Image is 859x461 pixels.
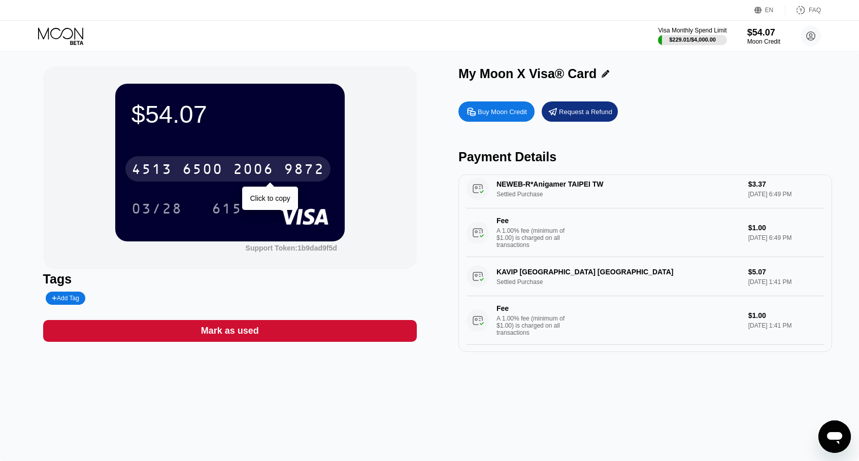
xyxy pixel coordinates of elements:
[542,101,618,122] div: Request a Refund
[747,38,780,45] div: Moon Credit
[182,162,223,179] div: 6500
[748,322,824,329] div: [DATE] 1:41 PM
[233,162,274,179] div: 2006
[467,208,824,257] div: FeeA 1.00% fee (minimum of $1.00) is charged on all transactions$1.00[DATE] 6:49 PM
[250,194,290,202] div: Click to copy
[785,5,821,15] div: FAQ
[747,27,780,38] div: $54.07
[131,100,328,128] div: $54.07
[497,304,568,312] div: Fee
[246,244,337,252] div: Support Token:1b9dad9f5d
[52,295,79,302] div: Add Tag
[124,196,190,221] div: 03/28
[284,162,324,179] div: 9872
[818,420,851,453] iframe: 启动消息传送窗口的按钮
[669,37,716,43] div: $229.01 / $4,000.00
[43,320,417,342] div: Mark as used
[246,244,337,252] div: Support Token: 1b9dad9f5d
[131,162,172,179] div: 4513
[497,227,573,249] div: A 1.00% fee (minimum of $1.00) is charged on all transactions
[43,272,417,287] div: Tags
[458,101,535,122] div: Buy Moon Credit
[748,311,824,320] div: $1.00
[125,156,331,182] div: 4513650020069872
[467,296,824,345] div: FeeA 1.00% fee (minimum of $1.00) is charged on all transactions$1.00[DATE] 1:41 PM
[497,315,573,336] div: A 1.00% fee (minimum of $1.00) is charged on all transactions
[131,202,182,218] div: 03/28
[748,234,824,241] div: [DATE] 6:49 PM
[747,27,780,45] div: $54.07Moon Credit
[559,108,612,116] div: Request a Refund
[201,325,259,337] div: Mark as used
[754,5,785,15] div: EN
[658,27,726,34] div: Visa Monthly Spend Limit
[458,66,597,81] div: My Moon X Visa® Card
[658,27,726,45] div: Visa Monthly Spend Limit$229.01/$4,000.00
[809,7,821,14] div: FAQ
[765,7,774,14] div: EN
[497,217,568,225] div: Fee
[212,202,242,218] div: 615
[204,196,250,221] div: 615
[748,224,824,232] div: $1.00
[458,150,832,164] div: Payment Details
[478,108,527,116] div: Buy Moon Credit
[46,292,85,305] div: Add Tag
